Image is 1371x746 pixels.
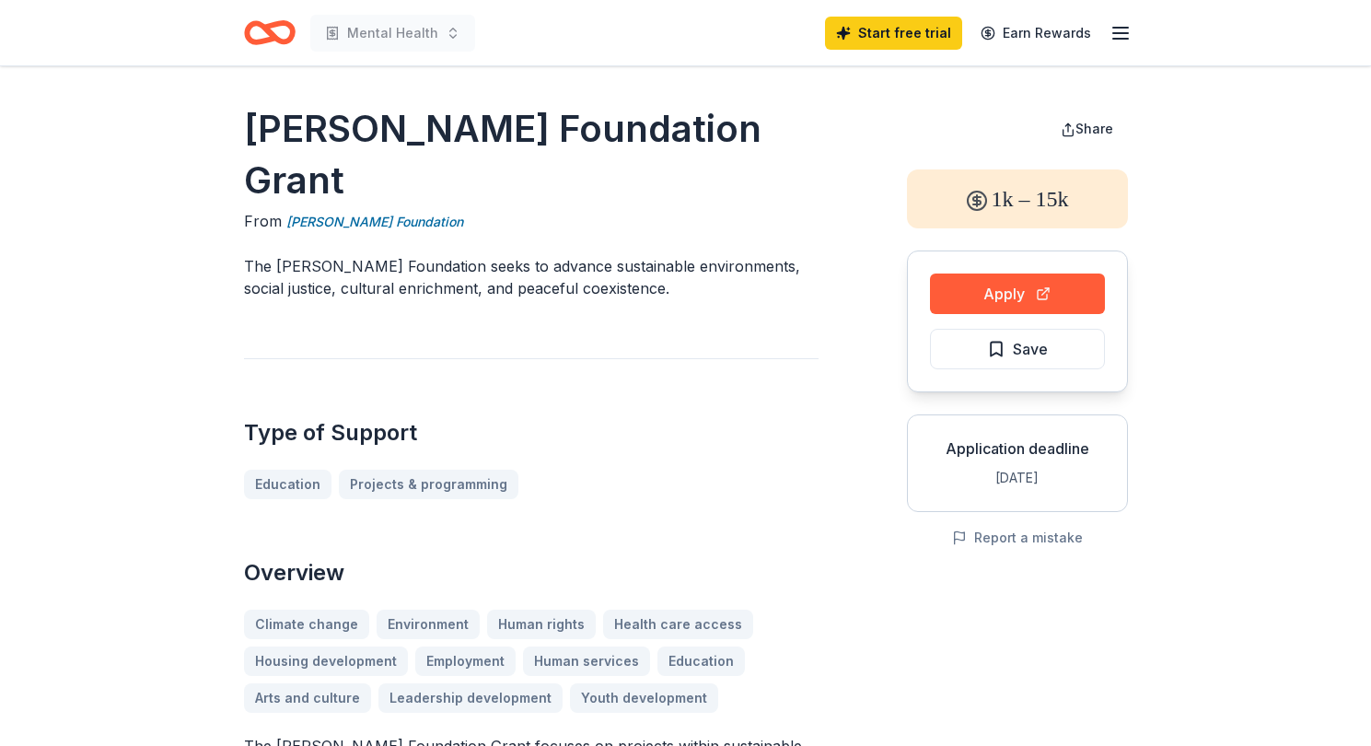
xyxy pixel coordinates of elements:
button: Mental Health [310,15,475,52]
h2: Overview [244,558,819,588]
div: Application deadline [923,437,1112,460]
a: Education [244,470,331,499]
button: Share [1046,111,1128,147]
a: Earn Rewards [970,17,1102,50]
button: Report a mistake [952,527,1083,549]
div: [DATE] [923,467,1112,489]
span: Share [1075,121,1113,136]
h1: [PERSON_NAME] Foundation Grant [244,103,819,206]
a: Home [244,11,296,54]
p: The [PERSON_NAME] Foundation seeks to advance sustainable environments, social justice, cultural ... [244,255,819,299]
a: Projects & programming [339,470,518,499]
span: Mental Health [347,22,438,44]
div: From [244,210,819,233]
div: 1k – 15k [907,169,1128,228]
a: [PERSON_NAME] Foundation [286,211,463,233]
button: Apply [930,274,1105,314]
a: Start free trial [825,17,962,50]
h2: Type of Support [244,418,819,448]
button: Save [930,329,1105,369]
span: Save [1013,337,1048,361]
